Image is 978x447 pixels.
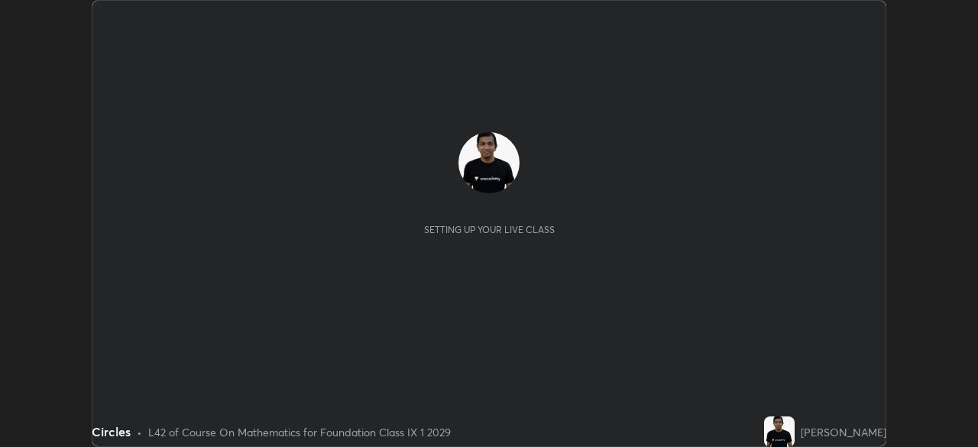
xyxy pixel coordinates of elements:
[424,224,555,235] div: Setting up your live class
[148,424,451,440] div: L42 of Course On Mathematics for Foundation Class IX 1 2029
[764,416,795,447] img: bfd0faf14fc840c19c4a20ce777cb771.jpg
[458,132,520,193] img: bfd0faf14fc840c19c4a20ce777cb771.jpg
[801,424,886,440] div: [PERSON_NAME]
[137,424,142,440] div: •
[92,423,131,441] div: Circles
